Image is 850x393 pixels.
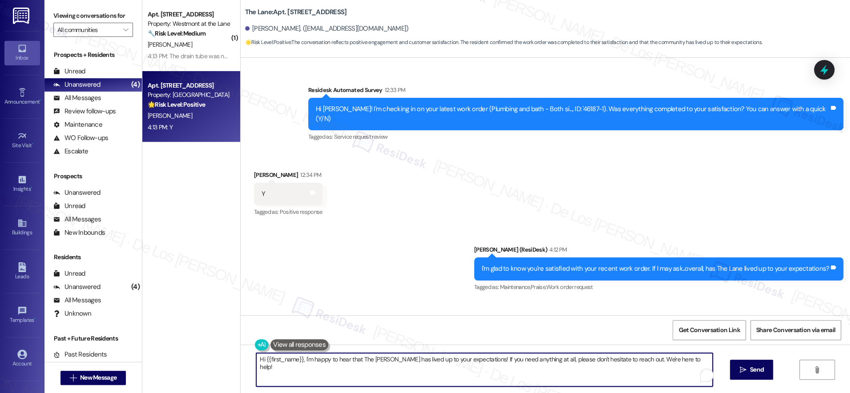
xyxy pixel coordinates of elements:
i:  [814,366,820,373]
div: Tagged as: [474,281,843,293]
a: Leads [4,260,40,284]
div: Residents [44,253,142,262]
div: (4) [129,280,142,294]
div: 12:34 PM [298,170,321,180]
a: Buildings [4,216,40,240]
div: WO Follow-ups [53,133,108,143]
div: All Messages [53,93,101,103]
div: I'm glad to know you're satisfied with your recent work order. If I may ask..overall, has The Lan... [482,264,829,273]
span: [PERSON_NAME] [148,112,192,120]
label: Viewing conversations for [53,9,133,23]
strong: 🌟 Risk Level: Positive [148,100,205,108]
div: Unanswered [53,188,101,197]
span: • [31,184,32,191]
div: Past + Future Residents [44,334,142,343]
div: [PERSON_NAME]. ([EMAIL_ADDRESS][DOMAIN_NAME]) [245,24,409,33]
b: The Lane: Apt. [STREET_ADDRESS] [245,8,347,17]
div: Prospects + Residents [44,50,142,60]
i:  [123,26,128,33]
button: Share Conversation via email [750,320,841,340]
div: Past Residents [53,350,107,359]
div: Unread [53,67,85,76]
input: All communities [57,23,119,37]
div: Prospects [44,172,142,181]
button: Get Conversation Link [673,320,745,340]
strong: 🌟 Risk Level: Positive [245,39,291,46]
div: Maintenance [53,120,102,129]
strong: 🔧 Risk Level: Medium [148,29,205,37]
div: Escalate [53,147,88,156]
span: • [34,316,36,322]
span: : The conversation reflects positive engagement and customer satisfaction. The resident confirmed... [245,38,762,47]
div: All Messages [53,296,101,305]
div: Unanswered [53,282,101,292]
div: Property: [GEOGRAPHIC_DATA] [148,90,230,100]
div: [PERSON_NAME] [254,170,322,183]
div: Unread [53,269,85,278]
div: Unread [53,201,85,211]
div: 12:33 PM [383,85,406,95]
span: Get Conversation Link [678,325,740,335]
button: Send [730,360,773,380]
div: All Messages [53,215,101,224]
i:  [70,374,77,381]
div: Residesk Automated Survey [308,85,843,98]
span: Work order request [546,283,592,291]
div: Tagged as: [254,205,322,218]
div: Unknown [53,309,91,318]
img: ResiDesk Logo [13,8,31,24]
div: 4:13 PM: Y [148,123,173,131]
div: Review follow-ups [53,107,116,116]
div: Property: Westmont at the Lane [148,19,230,28]
span: • [40,97,41,104]
div: Apt. [STREET_ADDRESS] [148,81,230,90]
span: Praise , [531,283,546,291]
div: Unanswered [53,80,101,89]
div: 4:12 PM [547,245,567,254]
div: 4:13 PM: The drain tube was not put back in place so when the machine was running there was water... [148,52,631,60]
span: Share Conversation via email [756,325,835,335]
button: New Message [60,371,126,385]
span: Maintenance , [500,283,531,291]
a: Insights • [4,172,40,196]
a: Site Visit • [4,128,40,152]
span: Service request review [334,133,388,140]
div: [PERSON_NAME] (ResiDesk) [474,245,843,257]
span: New Message [80,373,117,382]
span: • [32,141,33,147]
div: Tagged as: [308,130,843,143]
div: Y [262,189,265,199]
div: Hi [PERSON_NAME]! I'm checking in on your latest work order (Plumbing and bath - Both si..., ID: ... [316,104,829,124]
textarea: To enrich screen reader interactions, please activate Accessibility in Grammarly extension settings [256,353,713,386]
div: Apt. [STREET_ADDRESS] [148,10,230,19]
span: Positive response [280,208,322,216]
span: [PERSON_NAME] [148,40,192,48]
a: Inbox [4,41,40,65]
a: Account [4,347,40,371]
span: Send [750,365,764,374]
a: Templates • [4,303,40,327]
i:  [739,366,746,373]
div: (4) [129,78,142,92]
div: New Inbounds [53,228,105,237]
